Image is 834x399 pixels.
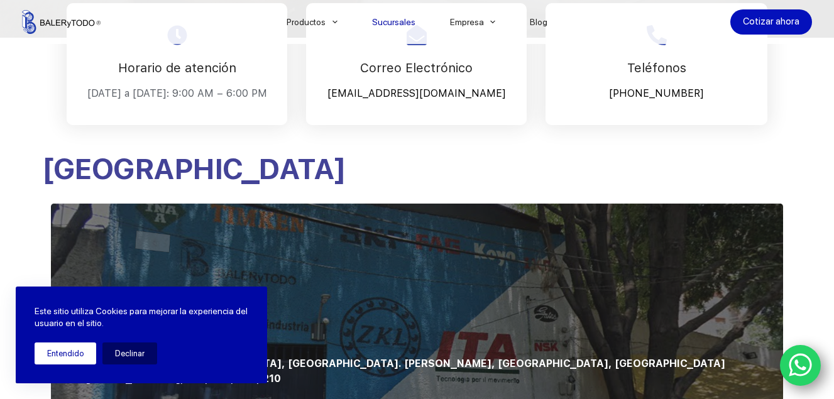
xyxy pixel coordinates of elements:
img: Balerytodo [22,10,101,34]
a: WhatsApp [780,345,821,386]
p: Este sitio utiliza Cookies para mejorar la experiencia del usuario en el sitio. [35,305,248,330]
span: Teléfonos [627,60,686,75]
span: Correo Electrónico [360,60,473,75]
a: Cotizar ahora [730,9,812,35]
span: Horario de atención [118,60,236,75]
button: Entendido [35,342,96,364]
p: [EMAIL_ADDRESS][DOMAIN_NAME] [322,84,511,103]
span: [GEOGRAPHIC_DATA] [41,151,346,186]
span: Lago Iseo 3, Col. [GEOGRAPHIC_DATA], [GEOGRAPHIC_DATA]. [PERSON_NAME], [GEOGRAPHIC_DATA], [GEOGRA... [85,358,725,369]
p: [PHONE_NUMBER] [561,84,751,103]
span: [DATE] a [DATE]: 9:00 AM – 6:00 PM [87,87,267,99]
button: Declinar [102,342,157,364]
